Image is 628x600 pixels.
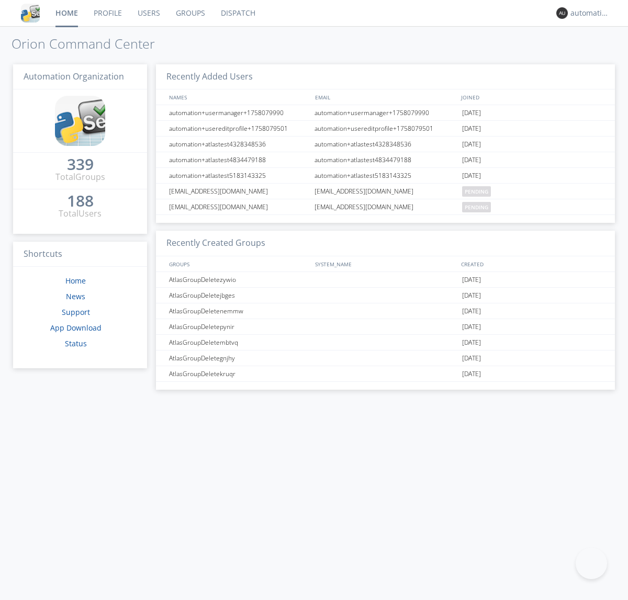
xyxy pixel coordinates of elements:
[166,272,311,287] div: AtlasGroupDeletezywio
[67,196,94,208] a: 188
[462,137,481,152] span: [DATE]
[462,168,481,184] span: [DATE]
[166,121,311,136] div: automation+usereditprofile+1758079501
[462,303,481,319] span: [DATE]
[312,89,458,105] div: EMAIL
[462,152,481,168] span: [DATE]
[13,242,147,267] h3: Shortcuts
[166,319,311,334] div: AtlasGroupDeletepynir
[166,303,311,319] div: AtlasGroupDeletenemmw
[156,303,615,319] a: AtlasGroupDeletenemmw[DATE]
[166,256,310,271] div: GROUPS
[312,184,459,199] div: [EMAIL_ADDRESS][DOMAIN_NAME]
[312,121,459,136] div: automation+usereditprofile+1758079501
[50,323,102,333] a: App Download
[55,96,105,146] img: cddb5a64eb264b2086981ab96f4c1ba7
[21,4,40,22] img: cddb5a64eb264b2086981ab96f4c1ba7
[67,159,94,169] div: 339
[156,64,615,90] h3: Recently Added Users
[570,8,610,18] div: automation+atlas0003
[156,366,615,382] a: AtlasGroupDeletekruqr[DATE]
[166,199,311,214] div: [EMAIL_ADDRESS][DOMAIN_NAME]
[458,256,605,271] div: CREATED
[462,350,481,366] span: [DATE]
[67,159,94,171] a: 339
[166,137,311,152] div: automation+atlastest4328348536
[462,288,481,303] span: [DATE]
[312,105,459,120] div: automation+usermanager+1758079990
[462,186,491,197] span: pending
[156,152,615,168] a: automation+atlastest4834479188automation+atlastest4834479188[DATE]
[166,184,311,199] div: [EMAIL_ADDRESS][DOMAIN_NAME]
[65,338,87,348] a: Status
[462,202,491,212] span: pending
[462,335,481,350] span: [DATE]
[156,168,615,184] a: automation+atlastest5183143325automation+atlastest5183143325[DATE]
[156,350,615,366] a: AtlasGroupDeletegnjhy[DATE]
[166,105,311,120] div: automation+usermanager+1758079990
[67,196,94,206] div: 188
[166,152,311,167] div: automation+atlastest4834479188
[156,137,615,152] a: automation+atlastest4328348536automation+atlastest4328348536[DATE]
[166,350,311,366] div: AtlasGroupDeletegnjhy
[462,121,481,137] span: [DATE]
[312,256,458,271] div: SYSTEM_NAME
[66,291,85,301] a: News
[576,548,607,579] iframe: Toggle Customer Support
[59,208,102,220] div: Total Users
[166,335,311,350] div: AtlasGroupDeletembtvq
[24,71,124,82] span: Automation Organization
[55,171,105,183] div: Total Groups
[156,272,615,288] a: AtlasGroupDeletezywio[DATE]
[166,288,311,303] div: AtlasGroupDeletejbges
[156,199,615,215] a: [EMAIL_ADDRESS][DOMAIN_NAME][EMAIL_ADDRESS][DOMAIN_NAME]pending
[65,276,86,286] a: Home
[156,231,615,256] h3: Recently Created Groups
[312,137,459,152] div: automation+atlastest4328348536
[462,319,481,335] span: [DATE]
[458,89,605,105] div: JOINED
[62,307,90,317] a: Support
[166,89,310,105] div: NAMES
[156,288,615,303] a: AtlasGroupDeletejbges[DATE]
[166,366,311,381] div: AtlasGroupDeletekruqr
[462,272,481,288] span: [DATE]
[556,7,568,19] img: 373638.png
[462,366,481,382] span: [DATE]
[166,168,311,183] div: automation+atlastest5183143325
[156,335,615,350] a: AtlasGroupDeletembtvq[DATE]
[312,152,459,167] div: automation+atlastest4834479188
[156,184,615,199] a: [EMAIL_ADDRESS][DOMAIN_NAME][EMAIL_ADDRESS][DOMAIN_NAME]pending
[156,319,615,335] a: AtlasGroupDeletepynir[DATE]
[312,199,459,214] div: [EMAIL_ADDRESS][DOMAIN_NAME]
[156,105,615,121] a: automation+usermanager+1758079990automation+usermanager+1758079990[DATE]
[462,105,481,121] span: [DATE]
[156,121,615,137] a: automation+usereditprofile+1758079501automation+usereditprofile+1758079501[DATE]
[312,168,459,183] div: automation+atlastest5183143325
